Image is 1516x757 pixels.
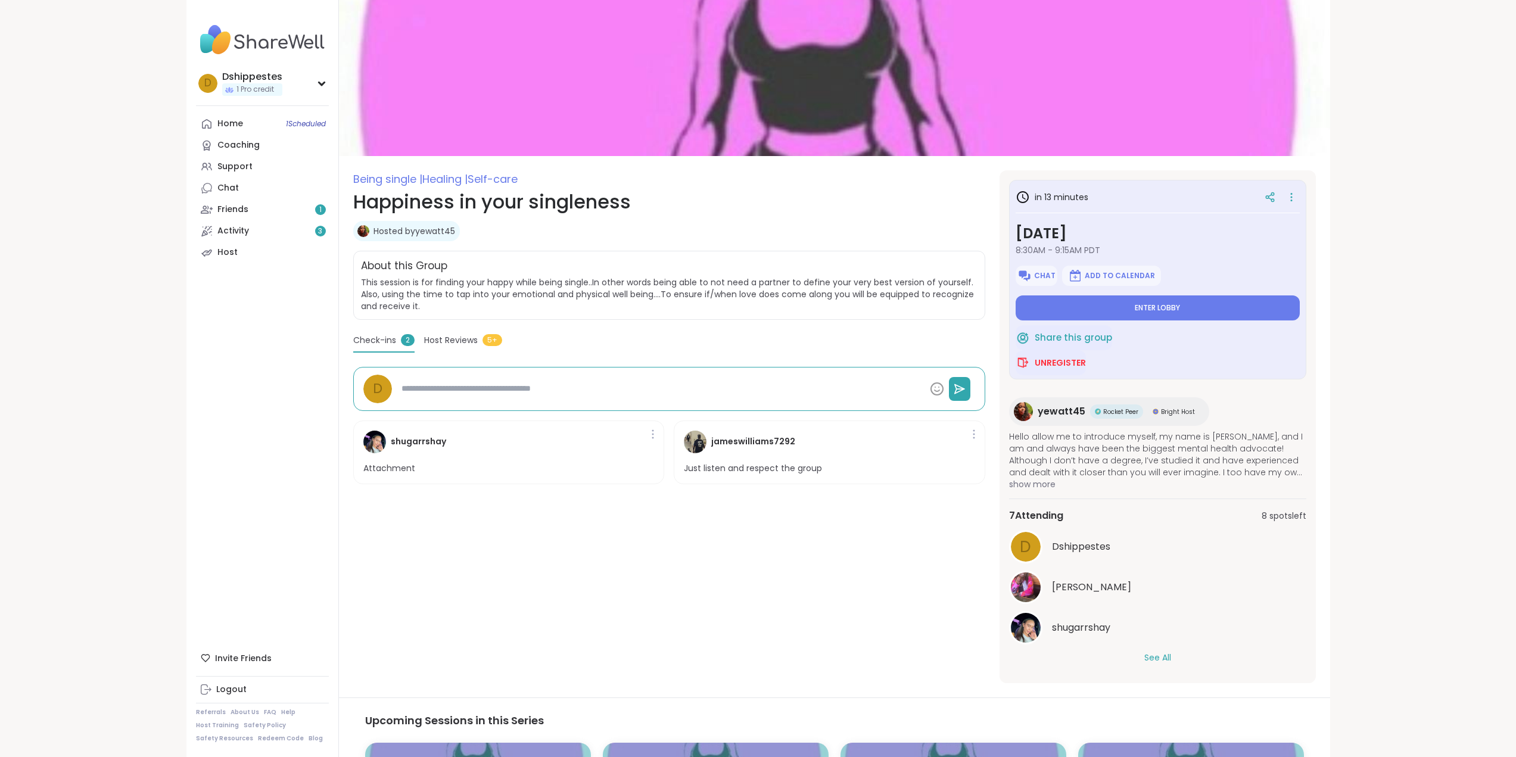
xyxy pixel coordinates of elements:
[1009,431,1306,478] span: Hello allow me to introduce myself, my name is [PERSON_NAME], and I am and always have been the b...
[1038,404,1085,419] span: yewatt45
[1161,407,1195,416] span: Bright Host
[309,734,323,743] a: Blog
[286,119,326,129] span: 1 Scheduled
[1009,509,1063,523] span: 7 Attending
[1009,478,1306,490] span: show more
[1014,402,1033,421] img: yewatt45
[357,225,369,237] img: yewatt45
[1020,535,1031,559] span: D
[217,161,253,173] div: Support
[1011,572,1041,602] img: Sherl
[1016,350,1086,375] button: Unregister
[1009,530,1306,563] a: DDshippestes
[236,85,274,95] span: 1 Pro credit
[231,708,259,716] a: About Us
[196,734,253,743] a: Safety Resources
[1052,540,1110,554] span: Dshippestes
[217,182,239,194] div: Chat
[204,76,211,91] span: D
[401,334,415,346] span: 2
[196,199,329,220] a: Friends1
[1017,269,1032,283] img: ShareWell Logomark
[1103,407,1138,416] span: Rocket Peer
[1068,269,1082,283] img: ShareWell Logomark
[1034,271,1056,281] span: Chat
[319,205,322,215] span: 1
[196,220,329,242] a: Activity3
[373,378,382,399] span: D
[482,334,502,346] span: 5+
[258,734,304,743] a: Redeem Code
[1009,611,1306,644] a: shugarrshayshugarrshay
[222,70,282,83] div: Dshippestes
[1052,621,1110,635] span: shugarrshay
[1035,331,1112,345] span: Share this group
[422,172,468,186] span: Healing |
[318,226,322,236] span: 3
[217,204,248,216] div: Friends
[1016,331,1030,345] img: ShareWell Logomark
[1052,580,1131,594] span: Sherl
[1144,652,1171,664] button: See All
[196,177,329,199] a: Chat
[1011,613,1041,643] img: shugarrshay
[353,172,422,186] span: Being single |
[353,188,985,216] h1: Happiness in your singleness
[1016,244,1300,256] span: 8:30AM - 9:15AM PDT
[684,431,706,453] img: jameswilliams7292
[196,135,329,156] a: Coaching
[365,712,1304,728] h3: Upcoming Sessions in this Series
[217,118,243,130] div: Home
[1009,571,1306,604] a: Sherl[PERSON_NAME]
[1016,295,1300,320] button: Enter lobby
[1016,223,1300,244] h3: [DATE]
[217,139,260,151] div: Coaching
[424,334,478,347] span: Host Reviews
[1262,510,1306,522] span: 8 spots left
[196,679,329,700] a: Logout
[196,708,226,716] a: Referrals
[244,721,286,730] a: Safety Policy
[684,463,822,475] p: Just listen and respect the group
[1135,303,1180,313] span: Enter lobby
[1085,271,1155,281] span: Add to Calendar
[353,334,396,347] span: Check-ins
[1016,325,1112,350] button: Share this group
[363,431,386,453] img: shugarrshay
[1016,266,1057,286] button: Chat
[711,435,795,448] h4: jameswilliams7292
[196,19,329,61] img: ShareWell Nav Logo
[1009,397,1209,426] a: yewatt45yewatt45Rocket PeerRocket PeerBright HostBright Host
[1062,266,1161,286] button: Add to Calendar
[196,721,239,730] a: Host Training
[216,684,247,696] div: Logout
[373,225,455,237] a: Hosted byyewatt45
[1016,190,1088,204] h3: in 13 minutes
[196,113,329,135] a: Home1Scheduled
[361,258,447,274] h2: About this Group
[281,708,295,716] a: Help
[468,172,518,186] span: Self-care
[196,156,329,177] a: Support
[217,247,238,258] div: Host
[264,708,276,716] a: FAQ
[361,276,978,312] span: This session is for finding your happy while being single..In other words being able to not need ...
[217,225,249,237] div: Activity
[1016,356,1030,370] img: ShareWell Logomark
[196,242,329,263] a: Host
[391,435,446,448] h4: shugarrshay
[196,647,329,669] div: Invite Friends
[1153,409,1159,415] img: Bright Host
[1095,409,1101,415] img: Rocket Peer
[363,463,415,475] p: Attachment
[1035,357,1086,369] span: Unregister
